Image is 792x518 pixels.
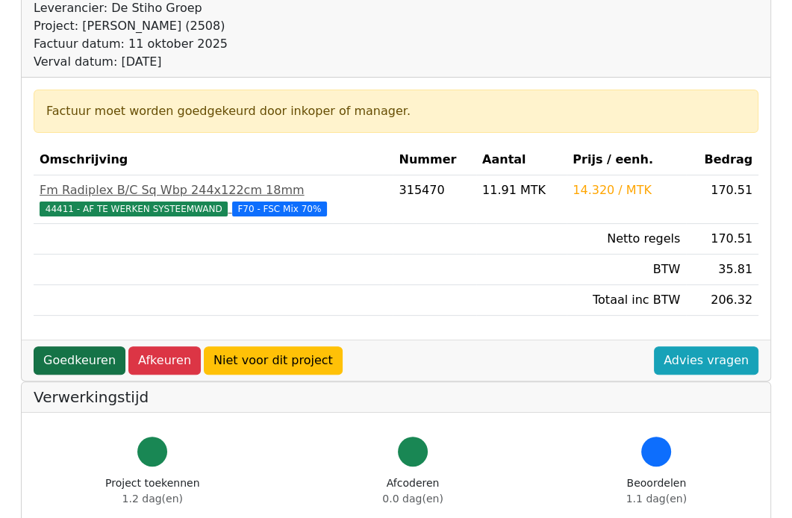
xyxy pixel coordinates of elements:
[34,17,228,35] div: Project: [PERSON_NAME] (2508)
[40,181,387,199] div: Fm Radiplex B/C Sq Wbp 244x122cm 18mm
[382,475,443,507] div: Afcoderen
[204,346,343,375] a: Niet voor dit project
[626,475,687,507] div: Beoordelen
[567,285,686,316] td: Totaal inc BTW
[654,346,758,375] a: Advies vragen
[567,145,686,175] th: Prijs / eenh.
[105,475,199,507] div: Project toekennen
[46,102,746,120] div: Factuur moet worden goedgekeurd door inkoper of manager.
[128,346,201,375] a: Afkeuren
[567,224,686,255] td: Netto regels
[686,285,758,316] td: 206.32
[40,181,387,217] a: Fm Radiplex B/C Sq Wbp 244x122cm 18mm44411 - AF TE WERKEN SYSTEEMWAND F70 - FSC Mix 70%
[393,175,475,224] td: 315470
[567,255,686,285] td: BTW
[573,181,680,199] div: 14.320 / MTK
[232,202,328,216] span: F70 - FSC Mix 70%
[482,181,561,199] div: 11.91 MTK
[686,224,758,255] td: 170.51
[476,145,567,175] th: Aantal
[393,145,475,175] th: Nummer
[626,493,687,505] span: 1.1 dag(en)
[122,493,183,505] span: 1.2 dag(en)
[34,346,125,375] a: Goedkeuren
[686,175,758,224] td: 170.51
[382,493,443,505] span: 0.0 dag(en)
[40,202,228,216] span: 44411 - AF TE WERKEN SYSTEEMWAND
[34,35,228,53] div: Factuur datum: 11 oktober 2025
[34,145,393,175] th: Omschrijving
[34,53,228,71] div: Verval datum: [DATE]
[34,388,758,406] h5: Verwerkingstijd
[686,145,758,175] th: Bedrag
[686,255,758,285] td: 35.81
